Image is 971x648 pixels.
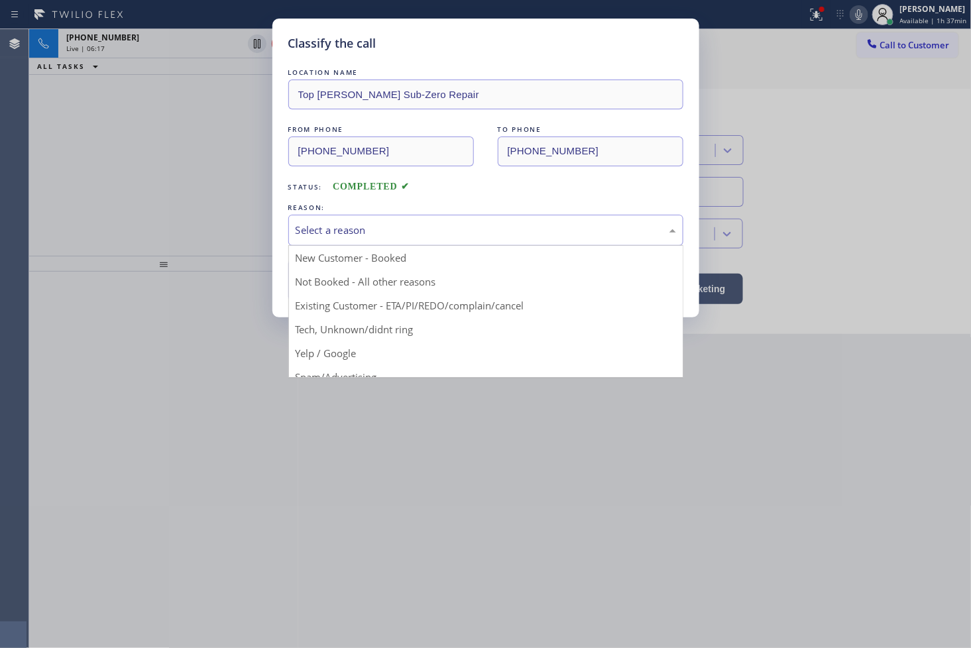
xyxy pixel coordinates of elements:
div: Select a reason [296,223,676,238]
input: From phone [288,136,474,166]
div: Spam/Advertising [289,365,683,389]
h5: Classify the call [288,34,376,52]
div: REASON: [288,201,683,215]
div: Yelp / Google [289,341,683,365]
div: Existing Customer - ETA/PI/REDO/complain/cancel [289,294,683,317]
div: Not Booked - All other reasons [289,270,683,294]
span: COMPLETED [333,182,410,191]
div: LOCATION NAME [288,66,683,80]
input: To phone [498,136,683,166]
div: New Customer - Booked [289,246,683,270]
div: TO PHONE [498,123,683,136]
span: Status: [288,182,323,191]
div: FROM PHONE [288,123,474,136]
div: Tech, Unknown/didnt ring [289,317,683,341]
